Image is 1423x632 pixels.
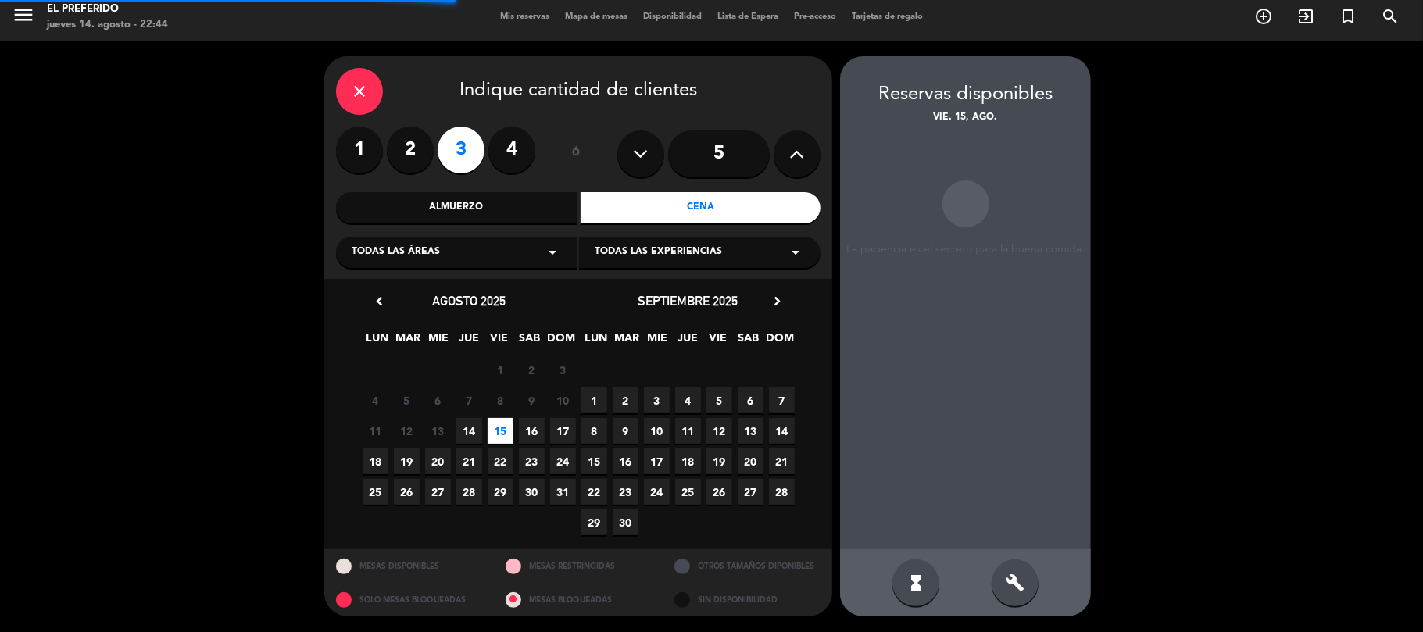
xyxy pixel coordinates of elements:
span: 8 [581,418,607,444]
div: Almuerzo [336,192,577,223]
label: 3 [438,127,484,173]
span: 2 [613,387,638,413]
div: La paciencia es el secreto para la buena comida. [840,243,1091,256]
div: OTROS TAMAÑOS DIPONIBLES [663,549,832,583]
i: close [350,82,369,101]
span: 9 [519,387,545,413]
div: El Preferido [47,2,168,17]
span: 22 [581,479,607,505]
span: 19 [394,448,420,474]
span: VIE [706,329,731,355]
span: 13 [738,418,763,444]
button: menu [12,3,35,32]
span: 23 [519,448,545,474]
span: 20 [425,448,451,474]
span: septiembre 2025 [638,293,738,309]
label: 2 [387,127,434,173]
span: 28 [769,479,795,505]
span: 4 [675,387,701,413]
label: 4 [488,127,535,173]
span: 15 [488,418,513,444]
span: 14 [769,418,795,444]
i: add_circle_outline [1254,7,1273,26]
div: Reservas disponibles [840,80,1091,110]
i: menu [12,3,35,27]
span: 24 [644,479,670,505]
span: JUE [456,329,482,355]
span: 15 [581,448,607,474]
span: Mapa de mesas [557,12,635,21]
span: MIE [426,329,452,355]
div: Indique cantidad de clientes [336,68,821,115]
div: SIN DISPONIBILIDAD [663,583,832,616]
span: JUE [675,329,701,355]
span: 5 [394,387,420,413]
span: Disponibilidad [635,12,710,21]
div: ó [551,127,602,181]
span: Pre-acceso [786,12,844,21]
span: 5 [706,387,732,413]
span: 25 [363,479,388,505]
span: 30 [519,479,545,505]
span: LUN [365,329,391,355]
div: Cena [581,192,821,223]
span: 28 [456,479,482,505]
span: 3 [644,387,670,413]
span: 30 [613,509,638,535]
span: DOM [548,329,574,355]
span: 11 [675,418,701,444]
span: 18 [363,448,388,474]
i: arrow_drop_down [786,243,805,262]
span: 10 [644,418,670,444]
span: 6 [425,387,451,413]
i: chevron_left [371,293,388,309]
div: jueves 14. agosto - 22:44 [47,17,168,33]
span: 17 [644,448,670,474]
i: build [1006,573,1024,592]
span: Todas las experiencias [595,245,722,260]
span: 2 [519,357,545,383]
span: 10 [550,387,576,413]
span: 16 [613,448,638,474]
span: 7 [769,387,795,413]
span: agosto 2025 [432,293,506,309]
div: MESAS RESTRINGIDAS [494,549,663,583]
span: Mis reservas [492,12,557,21]
i: hourglass_full [906,573,925,592]
i: chevron_right [769,293,785,309]
span: 19 [706,448,732,474]
span: 17 [550,418,576,444]
span: 1 [488,357,513,383]
span: 16 [519,418,545,444]
div: MESAS BLOQUEADAS [494,583,663,616]
span: 29 [488,479,513,505]
div: MESAS DISPONIBLES [324,549,494,583]
span: 4 [363,387,388,413]
span: 12 [394,418,420,444]
div: SOLO MESAS BLOQUEADAS [324,583,494,616]
span: Todas las áreas [352,245,440,260]
span: 20 [738,448,763,474]
i: turned_in_not [1339,7,1357,26]
span: 14 [456,418,482,444]
span: 6 [738,387,763,413]
span: 23 [613,479,638,505]
div: vie. 15, ago. [840,110,1091,126]
span: 26 [394,479,420,505]
span: 22 [488,448,513,474]
span: 11 [363,418,388,444]
i: arrow_drop_down [543,243,562,262]
span: 12 [706,418,732,444]
span: 29 [581,509,607,535]
span: DOM [767,329,792,355]
span: 9 [613,418,638,444]
label: 1 [336,127,383,173]
span: MIE [645,329,670,355]
span: 7 [456,387,482,413]
i: search [1381,7,1400,26]
span: 27 [425,479,451,505]
span: 24 [550,448,576,474]
span: Tarjetas de regalo [844,12,931,21]
span: 25 [675,479,701,505]
span: 26 [706,479,732,505]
